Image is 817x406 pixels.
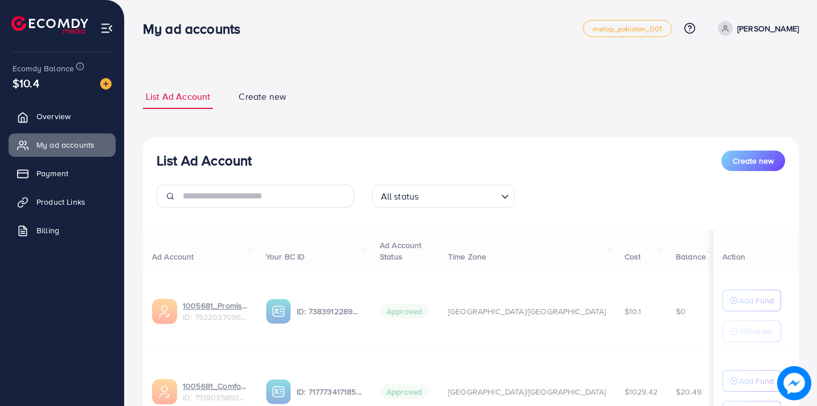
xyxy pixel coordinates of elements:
span: Billing [36,225,59,236]
a: Billing [9,219,116,242]
span: Payment [36,168,68,179]
img: menu [100,22,113,35]
a: Overview [9,105,116,128]
a: Payment [9,162,116,185]
span: Product Links [36,196,85,208]
span: Overview [36,111,71,122]
span: List Ad Account [146,90,210,103]
span: metap_pakistan_001 [593,25,662,33]
img: image [777,366,811,400]
span: Create new [239,90,286,103]
img: image [100,78,112,90]
p: [PERSON_NAME] [737,22,799,35]
a: metap_pakistan_001 [583,20,672,37]
a: My ad accounts [9,133,116,156]
div: Search for option [372,185,515,208]
h3: List Ad Account [157,152,252,169]
span: All status [379,188,421,205]
img: logo [11,16,88,34]
h3: My ad accounts [143,21,249,37]
button: Create new [721,151,785,171]
a: Product Links [9,190,116,213]
span: Ecomdy Balance [13,63,74,74]
input: Search for option [422,186,496,205]
a: [PERSON_NAME] [713,21,799,36]
span: Create new [733,155,774,167]
span: $10.4 [13,75,39,91]
span: My ad accounts [36,139,95,151]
